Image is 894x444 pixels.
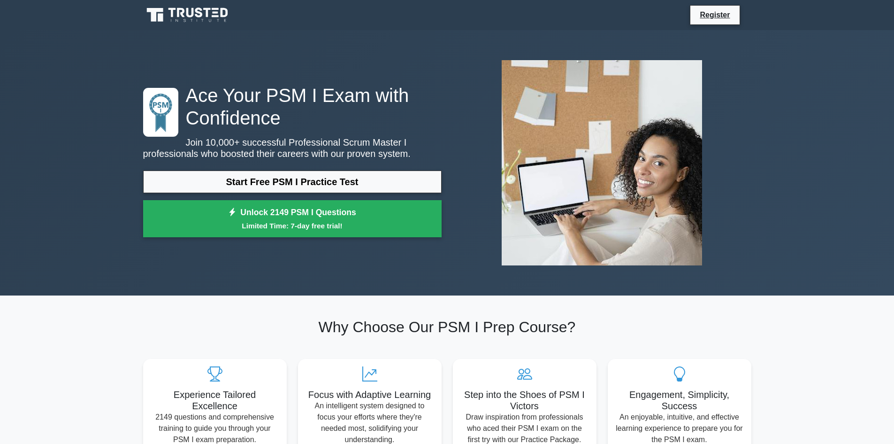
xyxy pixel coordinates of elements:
[143,137,442,159] p: Join 10,000+ successful Professional Scrum Master I professionals who boosted their careers with ...
[151,389,279,412] h5: Experience Tailored Excellence
[143,318,751,336] h2: Why Choose Our PSM I Prep Course?
[143,200,442,238] a: Unlock 2149 PSM I QuestionsLimited Time: 7-day free trial!
[143,84,442,129] h1: Ace Your PSM I Exam with Confidence
[694,9,735,21] a: Register
[460,389,589,412] h5: Step into the Shoes of PSM I Victors
[155,220,430,231] small: Limited Time: 7-day free trial!
[306,389,434,400] h5: Focus with Adaptive Learning
[615,389,744,412] h5: Engagement, Simplicity, Success
[143,171,442,193] a: Start Free PSM I Practice Test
